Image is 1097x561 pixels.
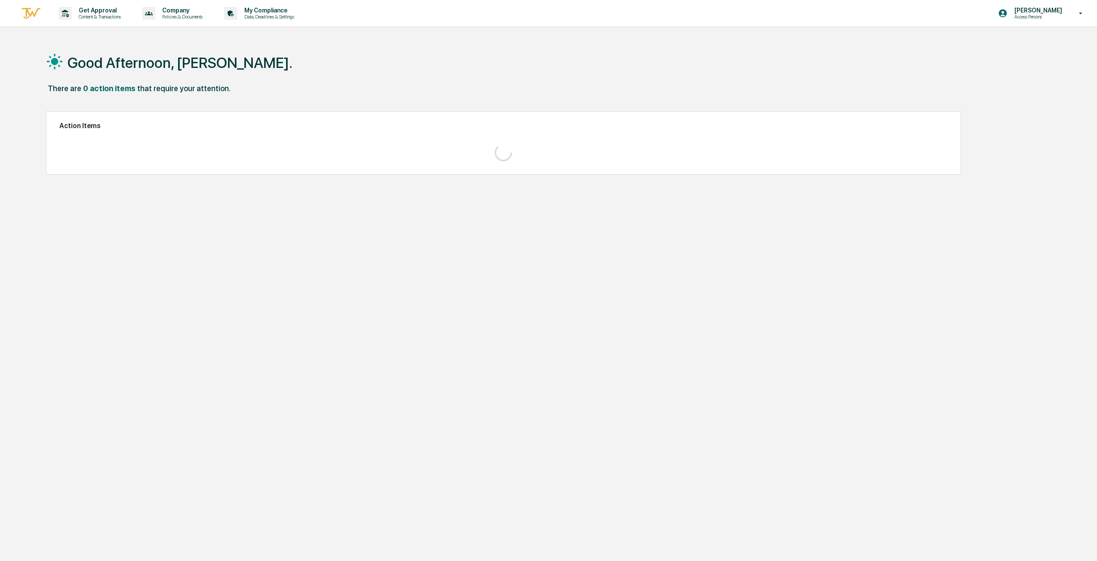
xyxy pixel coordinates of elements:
[72,14,125,20] p: Content & Transactions
[48,84,81,93] div: There are
[68,54,293,71] h1: Good Afternoon, [PERSON_NAME].
[155,7,207,14] p: Company
[237,7,299,14] p: My Compliance
[72,7,125,14] p: Get Approval
[21,6,41,21] img: logo
[155,14,207,20] p: Policies & Documents
[1008,7,1066,14] p: [PERSON_NAME]
[59,122,948,130] h2: Action Items
[1008,14,1066,20] p: Access Persons
[237,14,299,20] p: Data, Deadlines & Settings
[83,84,136,93] div: 0 action items
[137,84,231,93] div: that require your attention.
